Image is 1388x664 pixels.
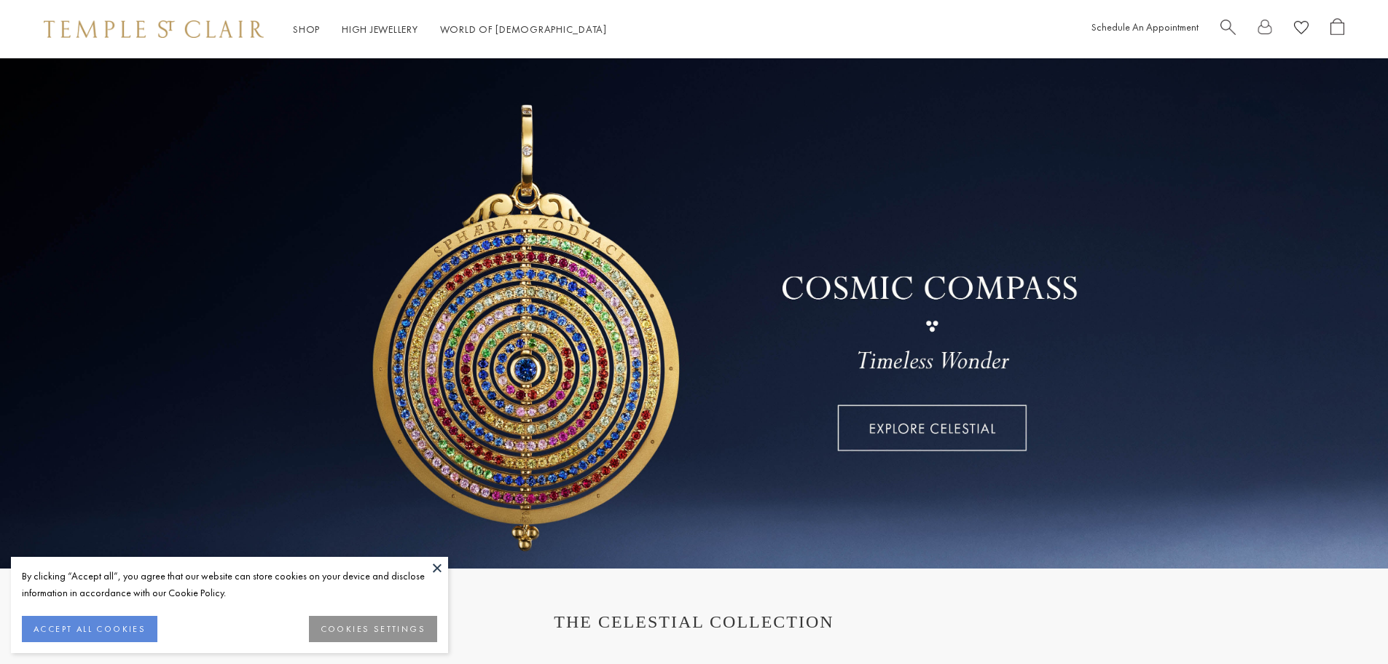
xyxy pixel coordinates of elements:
button: COOKIES SETTINGS [309,616,437,642]
button: ACCEPT ALL COOKIES [22,616,157,642]
a: High JewelleryHigh Jewellery [342,23,418,36]
div: By clicking “Accept all”, you agree that our website can store cookies on your device and disclos... [22,568,437,601]
nav: Main navigation [293,20,607,39]
a: ShopShop [293,23,320,36]
a: View Wishlist [1294,18,1309,41]
a: World of [DEMOGRAPHIC_DATA]World of [DEMOGRAPHIC_DATA] [440,23,607,36]
a: Search [1220,18,1236,41]
img: Temple St. Clair [44,20,264,38]
a: Schedule An Appointment [1091,20,1199,34]
a: Open Shopping Bag [1330,18,1344,41]
h1: THE CELESTIAL COLLECTION [58,612,1330,632]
